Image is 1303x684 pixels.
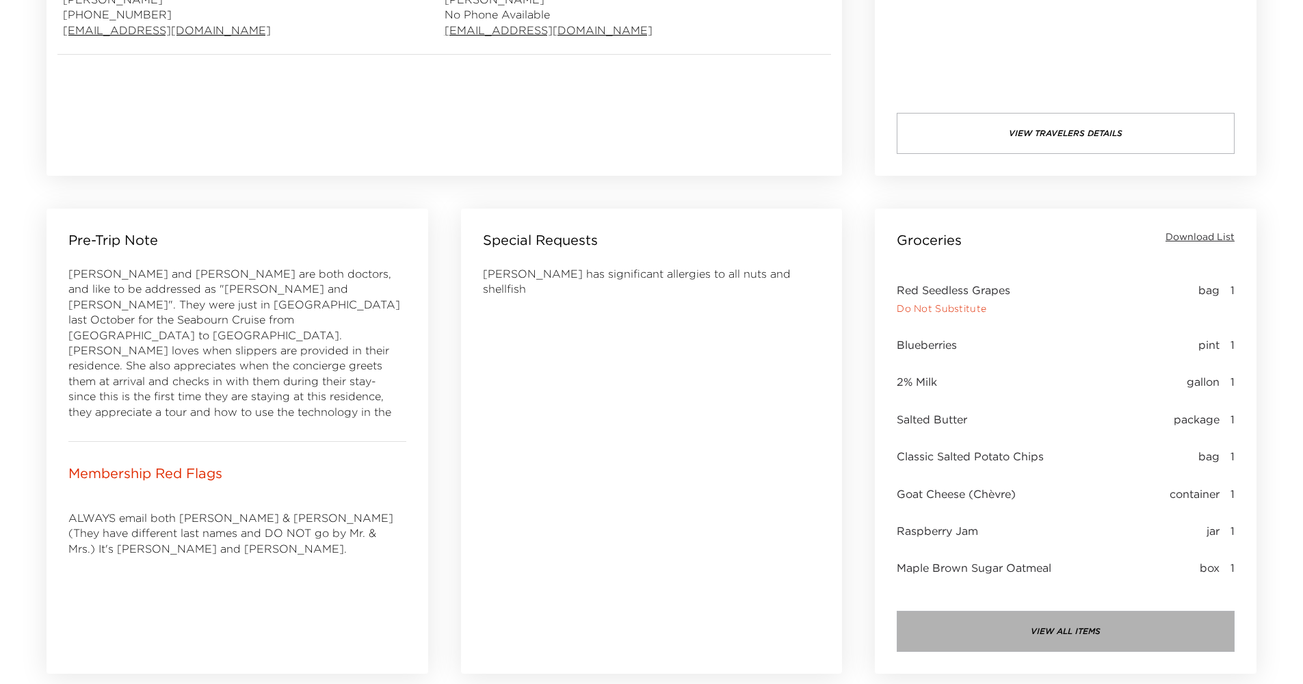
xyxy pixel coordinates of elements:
[1230,374,1235,389] span: 1
[445,7,653,22] span: No Phone Available
[1230,412,1235,427] span: 1
[1198,282,1220,315] span: bag
[63,23,271,38] a: [EMAIL_ADDRESS][DOMAIN_NAME]
[1174,412,1220,427] span: package
[897,231,962,250] p: Groceries
[445,23,653,38] a: [EMAIL_ADDRESS][DOMAIN_NAME]
[897,374,937,389] span: 2% Milk
[1230,282,1235,315] span: 1
[483,231,598,250] p: Special Requests
[483,267,791,295] span: [PERSON_NAME] has significant allergies to all nuts and shellfish
[1166,231,1235,244] button: Download List
[63,7,271,22] span: [PHONE_NUMBER]
[1200,560,1220,575] span: box
[1170,486,1220,501] span: container
[1230,523,1235,538] span: 1
[1207,523,1220,538] span: jar
[897,449,1044,464] span: Classic Salted Potato Chips
[1187,374,1220,389] span: gallon
[897,523,978,538] span: Raspberry Jam
[68,231,158,250] p: Pre-Trip Note
[68,267,400,434] span: [PERSON_NAME] and [PERSON_NAME] are both doctors, and like to be addressed as "[PERSON_NAME] and ...
[897,282,1010,298] span: Red Seedless Grapes
[1198,337,1220,352] span: pint
[897,113,1235,154] button: View Travelers Details
[897,337,957,352] span: Blueberries
[1230,449,1235,464] span: 1
[1230,560,1235,575] span: 1
[897,412,967,427] span: Salted Butter
[897,486,1016,501] span: Goat Cheese (Chèvre)
[68,464,222,483] p: Membership Red Flags
[68,510,406,556] p: ALWAYS email both [PERSON_NAME] & [PERSON_NAME] (They have different last names and DO NOT go by ...
[897,560,1051,575] span: Maple Brown Sugar Oatmeal
[1230,337,1235,352] span: 1
[897,611,1235,652] button: view all items
[897,303,1010,315] span: Do Not Substitute
[1198,449,1220,464] span: bag
[1230,486,1235,501] span: 1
